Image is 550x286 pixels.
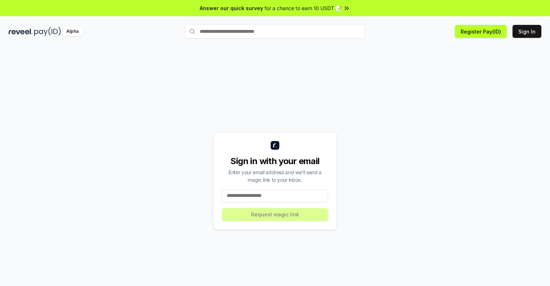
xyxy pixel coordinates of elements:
div: Enter your email address and we’ll send a magic link to your inbox. [222,168,328,184]
span: for a chance to earn 10 USDT 📝 [265,4,342,12]
button: Register Pay(ID) [455,25,507,38]
div: Sign in with your email [222,155,328,167]
img: logo_small [271,141,279,150]
div: Alpha [62,27,83,36]
img: reveel_dark [9,27,33,36]
img: pay_id [34,27,61,36]
button: Sign In [513,25,541,38]
span: Answer our quick survey [200,4,263,12]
